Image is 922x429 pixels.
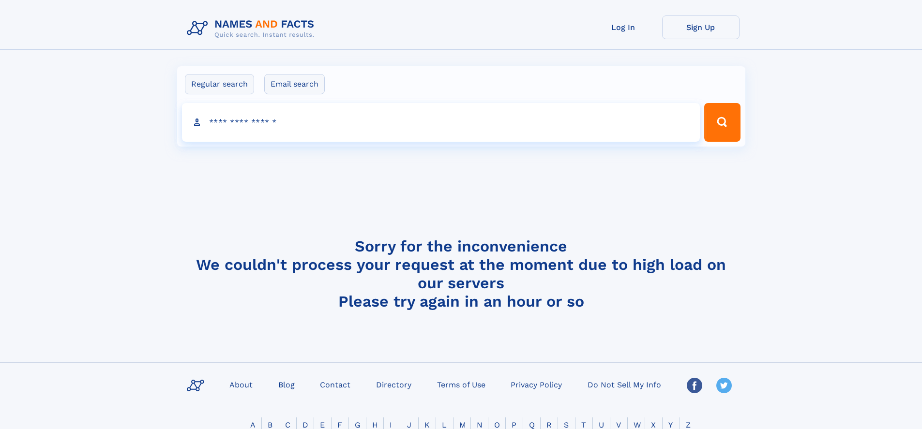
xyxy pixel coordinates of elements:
a: About [226,377,257,391]
a: Terms of Use [433,377,489,391]
a: Directory [372,377,415,391]
button: Search Button [704,103,740,142]
img: Twitter [716,378,732,393]
input: search input [182,103,700,142]
a: Privacy Policy [507,377,566,391]
a: Blog [274,377,299,391]
a: Sign Up [662,15,740,39]
a: Log In [585,15,662,39]
label: Email search [264,74,325,94]
img: Facebook [687,378,702,393]
img: Logo Names and Facts [183,15,322,42]
h4: Sorry for the inconvenience We couldn't process your request at the moment due to high load on ou... [183,237,740,311]
label: Regular search [185,74,254,94]
a: Do Not Sell My Info [584,377,665,391]
a: Contact [316,377,354,391]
